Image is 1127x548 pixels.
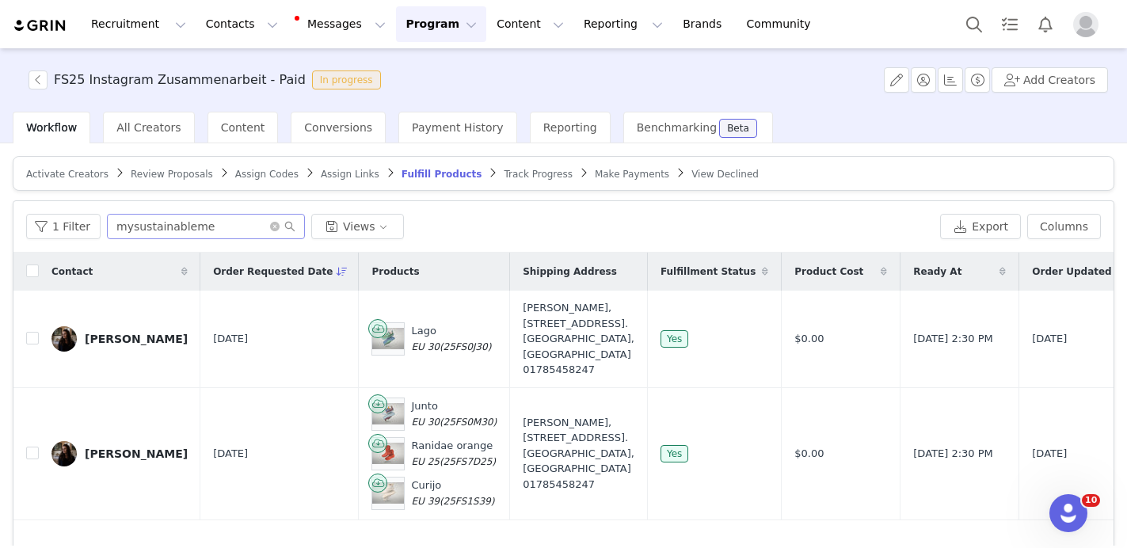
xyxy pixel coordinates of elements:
[440,341,491,352] span: (25FS0J30)
[523,300,634,378] div: [PERSON_NAME], [STREET_ADDRESS]. [GEOGRAPHIC_DATA], [GEOGRAPHIC_DATA]
[1028,6,1063,42] button: Notifications
[1082,494,1100,507] span: 10
[402,169,482,180] span: Fulfill Products
[321,169,379,180] span: Assign Links
[411,323,491,354] div: Lago
[411,496,439,507] span: EU 39
[574,6,672,42] button: Reporting
[371,264,419,279] span: Products
[270,222,280,231] i: icon: close-circle
[673,6,736,42] a: Brands
[288,6,395,42] button: Messages
[107,214,305,239] input: Search...
[411,417,439,428] span: EU 30
[794,331,824,347] span: $0.00
[51,326,77,352] img: 5d2f1701-3480-46bb-a432-51b2f7402845--s.jpg
[661,330,688,348] span: Yes
[913,264,961,279] span: Ready At
[992,6,1027,42] a: Tasks
[82,6,196,42] button: Recruitment
[213,264,333,279] span: Order Requested Date
[51,441,77,466] img: 5d2f1701-3480-46bb-a432-51b2f7402845--s.jpg
[504,169,572,180] span: Track Progress
[1064,12,1114,37] button: Profile
[543,121,597,134] span: Reporting
[523,264,617,279] span: Shipping Address
[372,403,404,424] img: Product Image
[957,6,992,42] button: Search
[794,446,824,462] span: $0.00
[312,70,381,89] span: In progress
[372,328,404,349] img: Product Image
[131,169,213,180] span: Review Proposals
[284,221,295,232] i: icon: search
[794,264,863,279] span: Product Cost
[51,264,93,279] span: Contact
[85,447,188,460] div: [PERSON_NAME]
[595,169,669,180] span: Make Payments
[440,496,494,507] span: (25FS1S39)
[992,67,1108,93] button: Add Creators
[637,121,717,134] span: Benchmarking
[661,264,756,279] span: Fulfillment Status
[1073,12,1098,37] img: placeholder-profile.jpg
[737,6,828,42] a: Community
[523,477,634,493] div: 01785458247
[213,446,248,462] span: [DATE]
[51,441,188,466] a: [PERSON_NAME]
[412,121,504,134] span: Payment History
[661,445,688,462] span: Yes
[311,214,404,239] button: Views
[196,6,287,42] button: Contacts
[1049,494,1087,532] iframe: Intercom live chat
[221,121,265,134] span: Content
[372,443,404,464] img: Product Image
[411,478,494,508] div: Curijo
[26,121,77,134] span: Workflow
[26,214,101,239] button: 1 Filter
[396,6,486,42] button: Program
[29,70,387,89] span: [object Object]
[411,398,497,429] div: Junto
[411,438,496,469] div: Ranidae orange
[727,124,749,133] div: Beta
[51,326,188,352] a: [PERSON_NAME]
[691,169,759,180] span: View Declined
[940,214,1021,239] button: Export
[523,362,634,378] div: 01785458247
[213,331,248,347] span: [DATE]
[372,482,404,504] img: Product Image
[13,18,68,33] img: grin logo
[116,121,181,134] span: All Creators
[523,415,634,493] div: [PERSON_NAME], [STREET_ADDRESS]. [GEOGRAPHIC_DATA], [GEOGRAPHIC_DATA]
[440,456,496,467] span: (25FS7D25)
[411,341,439,352] span: EU 30
[54,70,306,89] h3: FS25 Instagram Zusammenarbeit - Paid
[304,121,372,134] span: Conversions
[440,417,497,428] span: (25FS0M30)
[85,333,188,345] div: [PERSON_NAME]
[235,169,299,180] span: Assign Codes
[487,6,573,42] button: Content
[1027,214,1101,239] button: Columns
[26,169,109,180] span: Activate Creators
[411,456,439,467] span: EU 25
